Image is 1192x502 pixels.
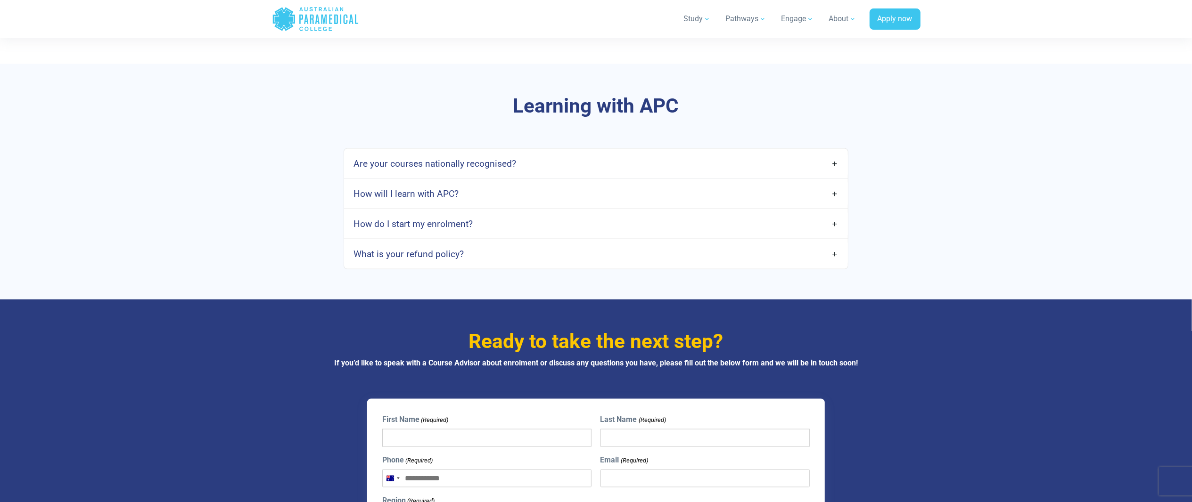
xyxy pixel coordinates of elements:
label: First Name [382,414,448,425]
span: (Required) [620,456,648,465]
a: Are your courses nationally recognised? [344,153,847,175]
label: Phone [382,454,433,466]
a: Pathways [720,6,772,32]
strong: If you’d like to speak with a Course Advisor about enrolment or discuss any questions you have, p... [334,358,858,367]
span: (Required) [420,415,449,425]
h4: How do I start my enrolment? [353,219,473,229]
h4: Are your courses nationally recognised? [353,158,516,169]
a: How do I start my enrolment? [344,213,847,235]
h4: What is your refund policy? [353,249,464,259]
a: Apply now [870,8,921,30]
span: (Required) [405,456,433,465]
a: How will I learn with APC? [344,183,847,205]
label: Email [600,454,648,466]
a: What is your refund policy? [344,243,847,265]
label: Last Name [600,414,666,425]
a: Study [678,6,716,32]
h3: Learning with APC [321,94,872,118]
span: (Required) [638,415,666,425]
a: Engage [776,6,820,32]
a: Australian Paramedical College [272,4,359,34]
h4: How will I learn with APC? [353,188,459,199]
h3: Ready to take the next step? [321,330,872,354]
button: Selected country [383,470,403,487]
a: About [823,6,862,32]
